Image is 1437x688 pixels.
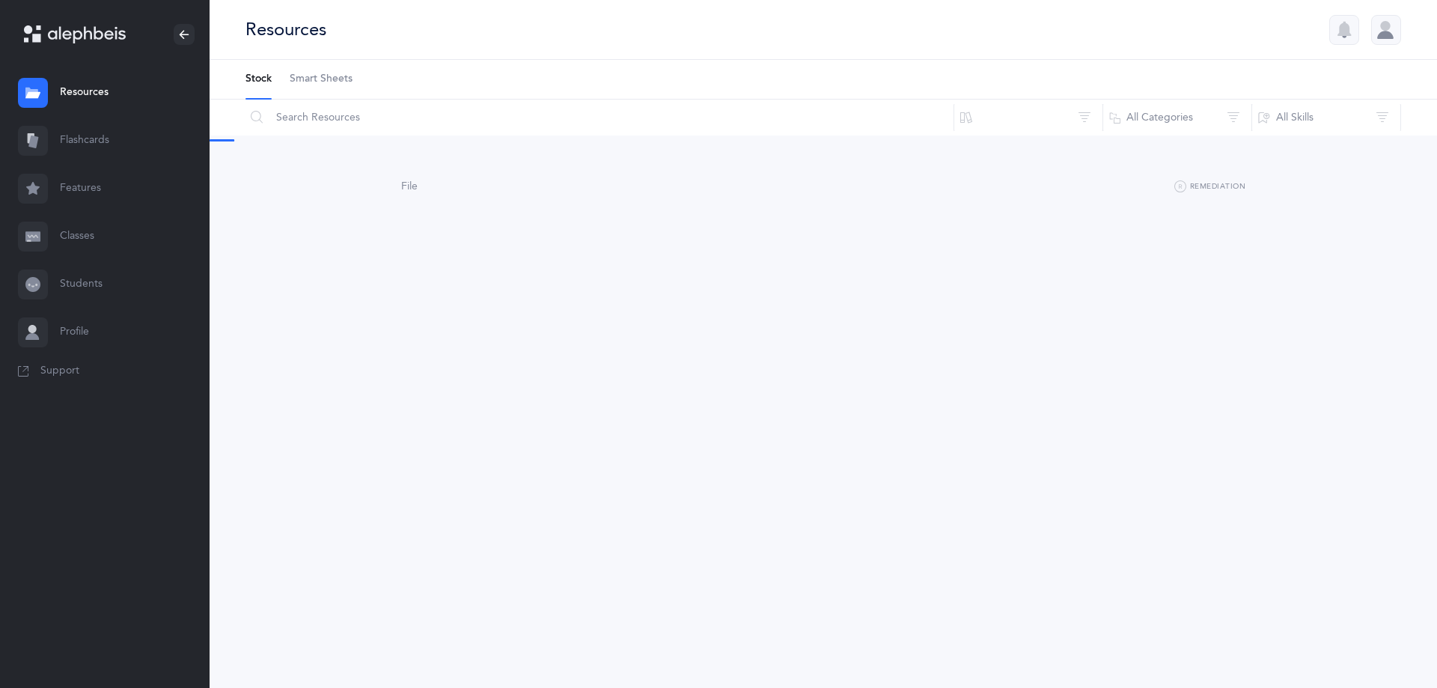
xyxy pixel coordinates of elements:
[1174,178,1245,196] button: Remediation
[245,17,326,42] div: Resources
[40,364,79,379] span: Support
[1102,100,1252,136] button: All Categories
[245,100,954,136] input: Search Resources
[401,180,418,192] span: File
[290,72,353,87] span: Smart Sheets
[1251,100,1401,136] button: All Skills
